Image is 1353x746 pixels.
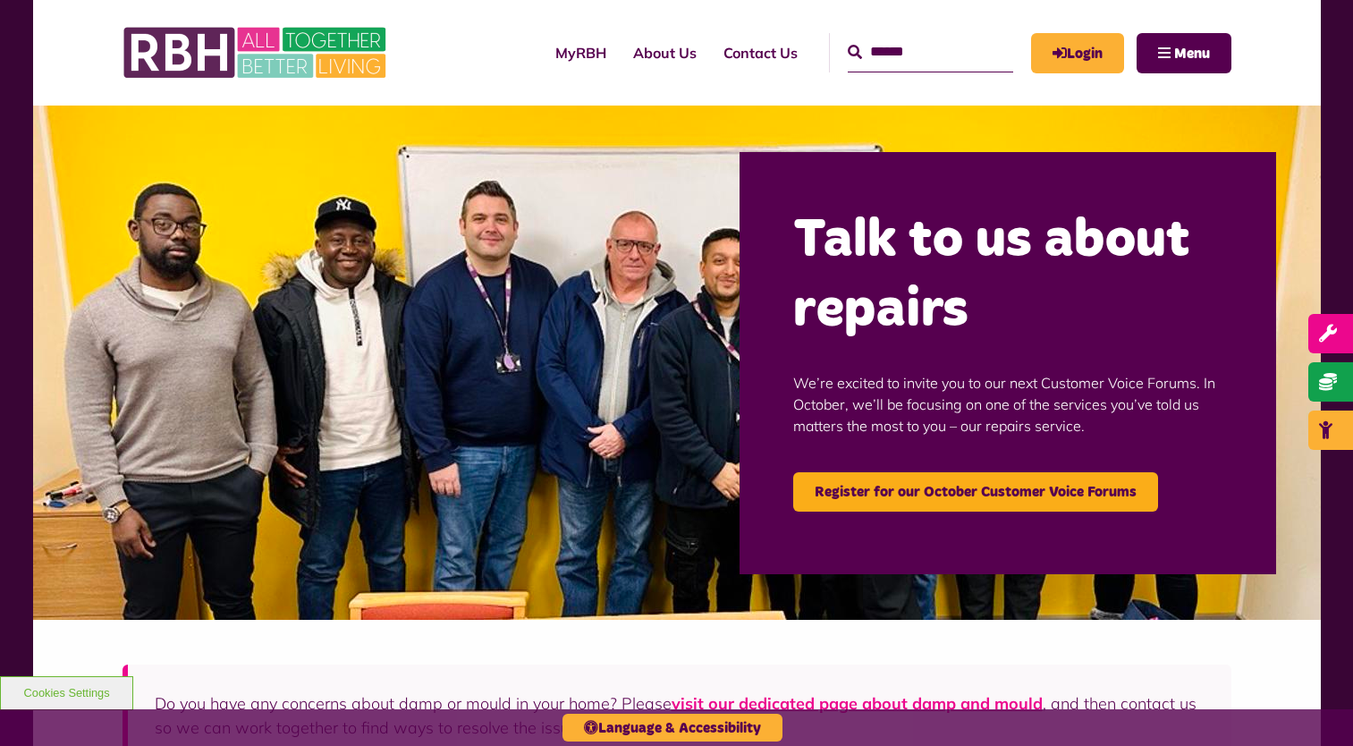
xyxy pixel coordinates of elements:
[123,18,391,88] img: RBH
[1137,33,1231,73] button: Navigation
[793,472,1158,512] a: Register for our October Customer Voice Forums
[672,693,1043,714] a: visit our dedicated page about damp and mould
[562,714,782,742] button: Language & Accessibility
[620,29,710,77] a: About Us
[710,29,811,77] a: Contact Us
[793,206,1222,345] h2: Talk to us about repairs
[1174,47,1210,61] span: Menu
[1031,33,1124,73] a: MyRBH
[542,29,620,77] a: MyRBH
[155,691,1205,740] p: Do you have any concerns about damp or mould in your home? Please , and then contact us so we can...
[33,106,1321,620] img: Group photo of customers and colleagues at the Lighthouse Project
[793,345,1222,463] p: We’re excited to invite you to our next Customer Voice Forums. In October, we’ll be focusing on o...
